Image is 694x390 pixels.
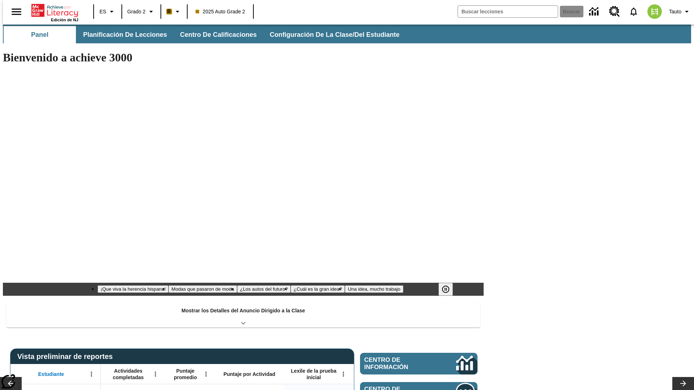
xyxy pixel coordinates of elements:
[4,26,76,43] button: Panel
[7,303,480,328] div: Mostrar los Detalles del Anuncio Dirigido a la Clase
[264,26,405,43] button: Configuración de la clase/del estudiante
[127,8,146,16] span: Grado 2
[345,285,403,293] button: Diapositiva 5 Una idea, mucho trabajo
[17,352,116,361] span: Vista preliminar de reportes
[287,368,340,381] span: Lexile de la prueba inicial
[338,369,349,380] button: Abrir menú
[38,371,64,377] span: Estudiante
[643,2,666,21] button: Escoja un nuevo avatar
[647,4,662,19] img: avatar image
[438,283,460,296] div: Pausar
[31,3,78,18] a: Portada
[237,285,291,293] button: Diapositiva 3 ¿Los autos del futuro?
[98,285,168,293] button: Diapositiva 1 ¡Que viva la herencia hispana!
[291,285,345,293] button: Diapositiva 4 ¿Cuál es la gran idea?
[99,8,106,16] span: ES
[458,6,558,17] input: Buscar campo
[163,5,185,18] button: Boost El color de la clase es anaranjado claro. Cambiar el color de la clase.
[3,26,406,43] div: Subbarra de navegación
[51,18,78,22] span: Edición de NJ
[669,8,681,16] span: Tauto
[96,5,119,18] button: Lenguaje: ES, Selecciona un idioma
[124,5,158,18] button: Grado: Grado 2, Elige un grado
[360,353,477,374] a: Centro de información
[3,25,691,43] div: Subbarra de navegación
[201,369,211,380] button: Abrir menú
[181,307,305,315] p: Mostrar los Detalles del Anuncio Dirigido a la Clase
[168,285,237,293] button: Diapositiva 2 Modas que pasaron de moda
[167,7,171,16] span: B
[672,377,694,390] button: Carrusel de lecciones, seguir
[624,2,643,21] a: Notificaciones
[174,26,262,43] button: Centro de calificaciones
[77,26,173,43] button: Planificación de lecciones
[31,3,78,22] div: Portada
[168,368,203,381] span: Puntaje promedio
[364,356,432,371] span: Centro de información
[150,369,161,380] button: Abrir menú
[585,2,605,22] a: Centro de información
[666,5,694,18] button: Perfil/Configuración
[3,51,484,64] h1: Bienvenido a achieve 3000
[438,283,453,296] button: Pausar
[6,1,27,22] button: Abrir el menú lateral
[223,371,275,377] span: Puntaje por Actividad
[104,368,152,381] span: Actividades completadas
[86,369,97,380] button: Abrir menú
[605,2,624,21] a: Centro de recursos, Se abrirá en una pestaña nueva.
[196,8,245,16] span: 2025 Auto Grade 2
